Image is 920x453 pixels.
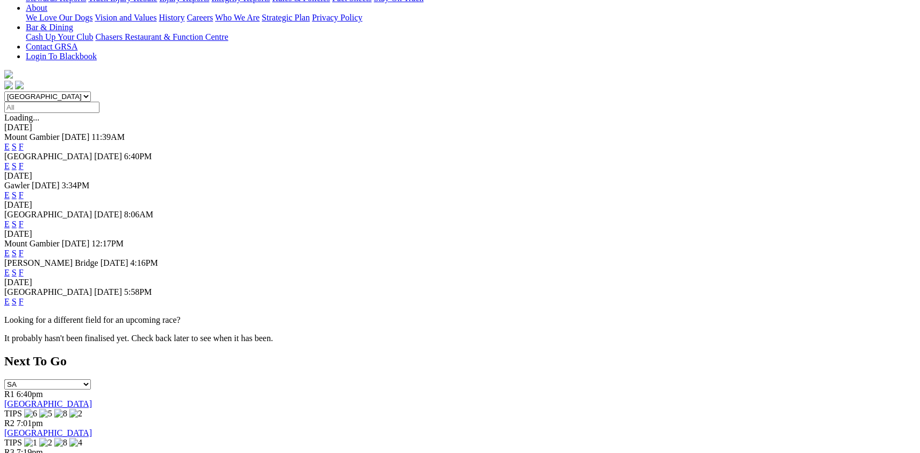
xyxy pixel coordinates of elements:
[124,152,152,161] span: 6:40PM
[4,428,92,437] a: [GEOGRAPHIC_DATA]
[15,81,24,89] img: twitter.svg
[12,297,17,306] a: S
[4,278,916,287] div: [DATE]
[12,161,17,171] a: S
[19,220,24,229] a: F
[262,13,310,22] a: Strategic Plan
[4,334,273,343] partial: It probably hasn't been finalised yet. Check back later to see when it has been.
[4,70,13,79] img: logo-grsa-white.png
[12,142,17,151] a: S
[4,438,22,447] span: TIPS
[12,268,17,277] a: S
[17,419,43,428] span: 7:01pm
[4,81,13,89] img: facebook.svg
[4,171,916,181] div: [DATE]
[4,315,916,325] p: Looking for a different field for an upcoming race?
[4,123,916,132] div: [DATE]
[4,399,92,408] a: [GEOGRAPHIC_DATA]
[26,23,73,32] a: Bar & Dining
[94,287,122,296] span: [DATE]
[215,13,260,22] a: Who We Are
[4,409,22,418] span: TIPS
[4,161,10,171] a: E
[94,152,122,161] span: [DATE]
[4,390,15,399] span: R1
[19,142,24,151] a: F
[4,249,10,258] a: E
[62,239,90,248] span: [DATE]
[91,132,125,141] span: 11:39AM
[26,32,93,41] a: Cash Up Your Club
[19,268,24,277] a: F
[159,13,184,22] a: History
[4,239,60,248] span: Mount Gambier
[17,390,43,399] span: 6:40pm
[26,32,916,42] div: Bar & Dining
[19,161,24,171] a: F
[26,42,77,51] a: Contact GRSA
[62,132,90,141] span: [DATE]
[19,297,24,306] a: F
[124,210,153,219] span: 8:06AM
[69,438,82,448] img: 4
[4,142,10,151] a: E
[101,258,129,267] span: [DATE]
[4,200,916,210] div: [DATE]
[94,210,122,219] span: [DATE]
[4,102,99,113] input: Select date
[24,438,37,448] img: 1
[312,13,362,22] a: Privacy Policy
[54,438,67,448] img: 8
[91,239,124,248] span: 12:17PM
[4,268,10,277] a: E
[4,152,92,161] span: [GEOGRAPHIC_DATA]
[4,181,30,190] span: Gawler
[54,409,67,419] img: 8
[130,258,158,267] span: 4:16PM
[62,181,90,190] span: 3:34PM
[4,190,10,200] a: E
[12,220,17,229] a: S
[4,229,916,239] div: [DATE]
[12,190,17,200] a: S
[4,297,10,306] a: E
[4,287,92,296] span: [GEOGRAPHIC_DATA]
[12,249,17,258] a: S
[4,132,60,141] span: Mount Gambier
[95,13,156,22] a: Vision and Values
[187,13,213,22] a: Careers
[4,220,10,229] a: E
[26,13,92,22] a: We Love Our Dogs
[32,181,60,190] span: [DATE]
[4,210,92,219] span: [GEOGRAPHIC_DATA]
[26,13,916,23] div: About
[4,354,916,369] h2: Next To Go
[39,438,52,448] img: 2
[26,52,97,61] a: Login To Blackbook
[4,113,39,122] span: Loading...
[69,409,82,419] img: 2
[19,249,24,258] a: F
[124,287,152,296] span: 5:58PM
[95,32,228,41] a: Chasers Restaurant & Function Centre
[4,419,15,428] span: R2
[4,258,98,267] span: [PERSON_NAME] Bridge
[39,409,52,419] img: 5
[26,3,47,12] a: About
[19,190,24,200] a: F
[24,409,37,419] img: 6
